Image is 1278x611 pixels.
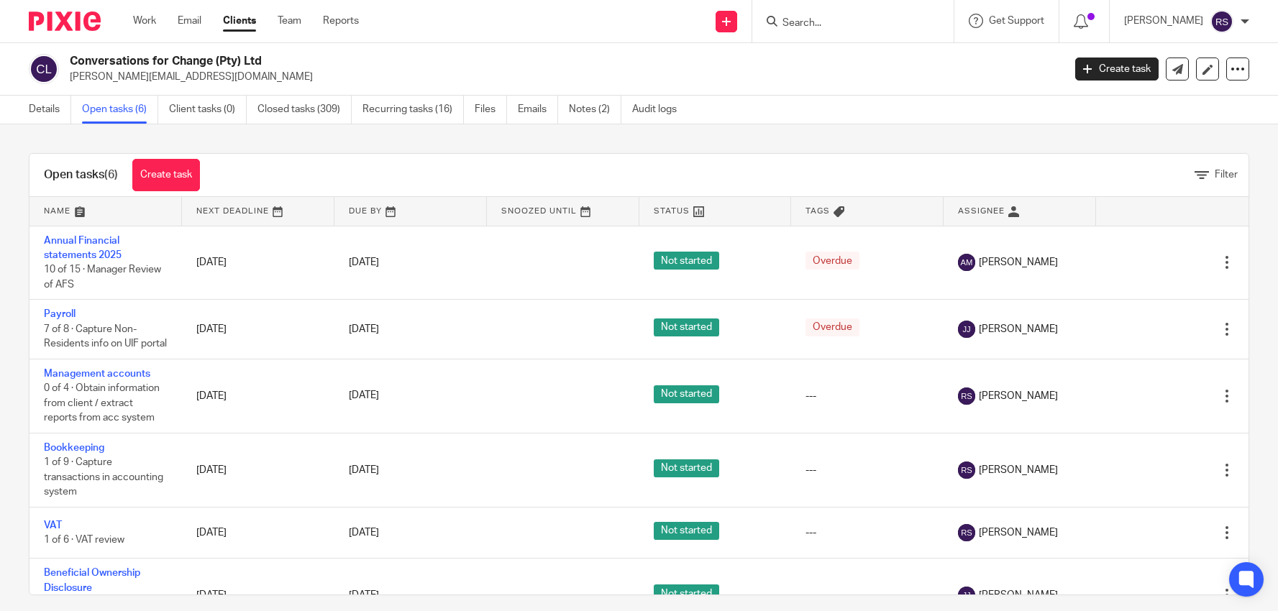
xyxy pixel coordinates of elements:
img: svg%3E [958,587,975,604]
span: 7 of 8 · Capture Non-Residents info on UIF portal [44,324,167,349]
span: 1 of 6 · VAT review [44,535,124,545]
a: Reports [323,14,359,28]
span: [PERSON_NAME] [979,525,1058,540]
a: Details [29,96,71,124]
span: [DATE] [349,528,379,538]
td: [DATE] [182,507,334,558]
a: Open tasks (6) [82,96,158,124]
span: Not started [654,584,719,602]
img: svg%3E [958,524,975,541]
span: [DATE] [349,324,379,334]
span: Not started [654,252,719,270]
div: --- [805,463,929,477]
div: --- [805,389,929,403]
span: (6) [104,169,118,180]
a: Create task [1075,58,1159,81]
h1: Open tasks [44,167,118,183]
a: Team [278,14,301,28]
span: Filter [1215,170,1238,180]
a: Annual Financial statements 2025 [44,236,122,260]
span: Not started [654,385,719,403]
a: Management accounts [44,369,150,379]
a: Client tasks (0) [169,96,247,124]
a: Notes (2) [569,96,621,124]
span: Get Support [989,16,1044,26]
span: [DATE] [349,257,379,267]
a: Recurring tasks (16) [362,96,464,124]
span: 0 of 4 · Obtain information from client / extract reports from acc system [44,383,160,423]
span: [PERSON_NAME] [979,255,1058,270]
span: [DATE] [349,590,379,600]
a: Email [178,14,201,28]
img: svg%3E [958,387,975,405]
a: Create task [132,159,200,191]
a: Beneficial Ownership Disclosure [44,568,140,592]
span: Snoozed Until [501,207,577,215]
span: [DATE] [349,465,379,475]
td: [DATE] [182,359,334,433]
a: Emails [518,96,558,124]
span: Overdue [805,252,859,270]
input: Search [781,17,910,30]
p: [PERSON_NAME] [1124,14,1203,28]
img: svg%3E [958,254,975,271]
a: Work [133,14,156,28]
span: [PERSON_NAME] [979,322,1058,336]
td: [DATE] [182,433,334,507]
img: svg%3E [29,54,59,84]
a: Closed tasks (309) [257,96,352,124]
span: 1 of 9 · Capture transactions in accounting system [44,457,163,497]
span: Status [654,207,690,215]
span: Tags [805,207,830,215]
img: svg%3E [958,461,975,479]
a: Bookkeeping [44,443,104,453]
span: [PERSON_NAME] [979,389,1058,403]
a: Payroll [44,309,76,319]
span: [DATE] [349,391,379,401]
span: [PERSON_NAME] [979,463,1058,477]
span: 10 of 15 · Manager Review of AFS [44,265,161,290]
span: Not started [654,318,719,336]
a: Files [475,96,507,124]
a: Clients [223,14,256,28]
span: [PERSON_NAME] [979,588,1058,602]
div: --- [805,588,929,602]
span: Not started [654,522,719,540]
img: svg%3E [958,321,975,338]
h2: Conversations for Change (Pty) Ltd [70,54,857,69]
td: [DATE] [182,300,334,359]
span: Overdue [805,318,859,336]
a: Audit logs [632,96,688,124]
div: --- [805,525,929,540]
p: [PERSON_NAME][EMAIL_ADDRESS][DOMAIN_NAME] [70,70,1054,84]
img: Pixie [29,12,101,31]
a: VAT [44,520,62,530]
img: svg%3E [1210,10,1233,33]
td: [DATE] [182,226,334,300]
span: Not started [654,459,719,477]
